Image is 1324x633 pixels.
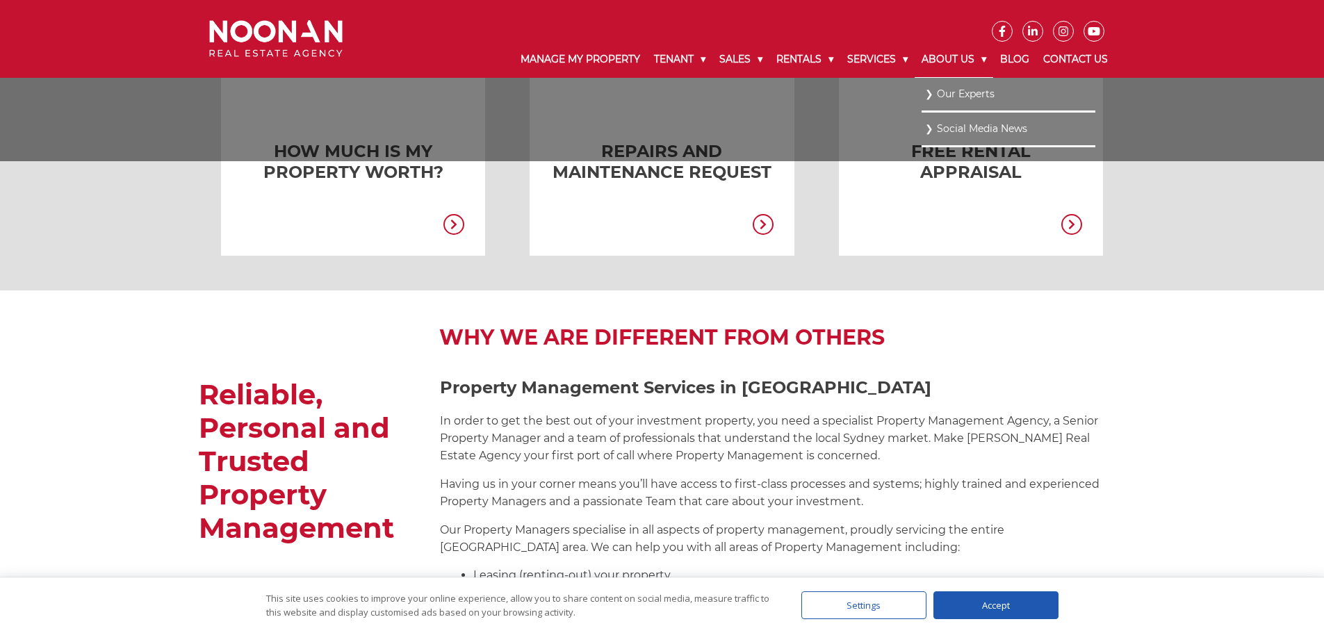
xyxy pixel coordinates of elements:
div: This site uses cookies to improve your online experience, allow you to share content on social me... [266,591,774,619]
div: Settings [801,591,926,619]
p: Having us in your corner means you’ll have access to first-class processes and systems; highly tr... [440,475,1125,510]
h3: Property Management Services in [GEOGRAPHIC_DATA] [440,378,1125,398]
a: Blog [993,42,1036,77]
a: Rentals [769,42,840,77]
a: Manage My Property [514,42,647,77]
a: Social Media News [925,120,1092,138]
li: Leasing (renting-out) your property [473,567,1125,584]
h3: Reliable, Personal and Trusted Property Management [199,378,407,545]
h2: WHY WE ARE DIFFERENT FROM OTHERS [199,325,1125,350]
p: Our Property Managers specialise in all aspects of property management, proudly servicing the ent... [440,521,1125,556]
div: Accept [933,591,1059,619]
p: In order to get the best out of your investment property, you need a specialist Property Manageme... [440,412,1125,464]
a: Services [840,42,915,77]
a: Our Experts [925,85,1092,104]
a: Tenant [647,42,712,77]
a: About Us [915,42,993,78]
a: Contact Us [1036,42,1115,77]
img: Noonan Real Estate Agency [209,20,343,57]
a: Sales [712,42,769,77]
